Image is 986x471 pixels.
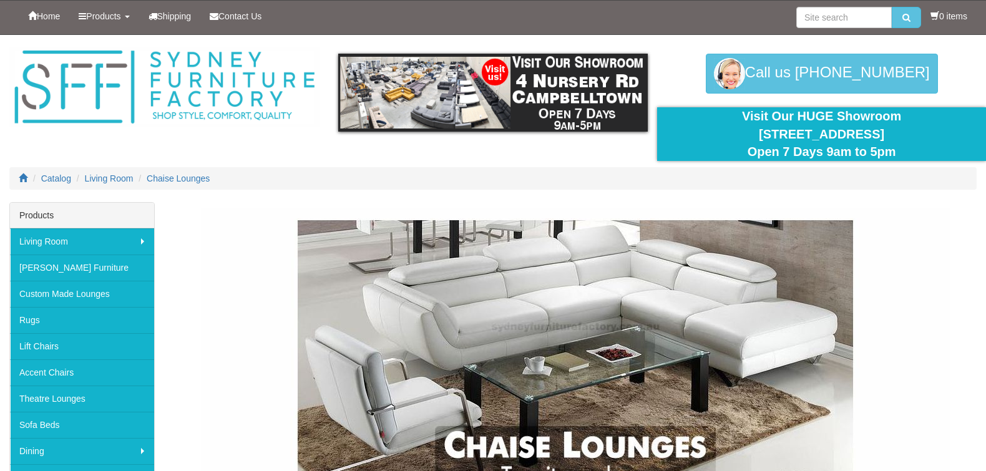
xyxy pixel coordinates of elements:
[9,47,320,127] img: Sydney Furniture Factory
[666,107,977,161] div: Visit Our HUGE Showroom [STREET_ADDRESS] Open 7 Days 9am to 5pm
[218,11,261,21] span: Contact Us
[200,1,271,32] a: Contact Us
[41,173,71,183] a: Catalog
[37,11,60,21] span: Home
[19,1,69,32] a: Home
[10,333,154,359] a: Lift Chairs
[69,1,139,32] a: Products
[930,10,967,22] li: 0 items
[86,11,120,21] span: Products
[10,359,154,386] a: Accent Chairs
[10,203,154,228] div: Products
[10,281,154,307] a: Custom Made Lounges
[10,228,154,255] a: Living Room
[10,438,154,464] a: Dining
[338,54,648,132] img: showroom.gif
[147,173,210,183] a: Chaise Lounges
[796,7,892,28] input: Site search
[10,255,154,281] a: [PERSON_NAME] Furniture
[157,11,192,21] span: Shipping
[85,173,134,183] a: Living Room
[10,307,154,333] a: Rugs
[10,412,154,438] a: Sofa Beds
[139,1,201,32] a: Shipping
[10,386,154,412] a: Theatre Lounges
